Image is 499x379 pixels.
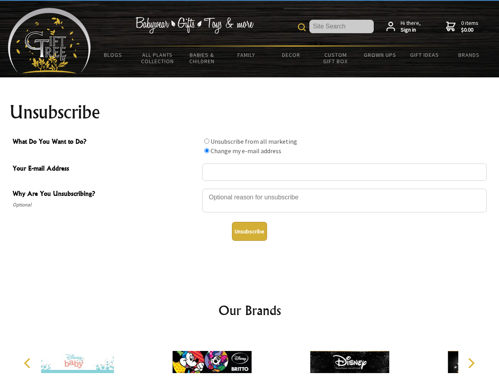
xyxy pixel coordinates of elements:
[13,200,198,210] span: Optional
[461,26,478,34] strong: $0.00
[204,139,209,144] input: What Do You Want to Do?
[309,20,374,33] input: Site Search
[358,47,402,63] a: Grown Ups
[224,47,269,63] a: Family
[9,103,490,122] h1: Unsubscribe
[232,222,267,241] button: Unsubscribe
[211,137,297,145] label: Unsubscribe from all marketing
[91,47,136,63] a: BLOGS
[211,147,281,155] label: Change my e-mail address
[180,47,224,69] a: Babies & Children
[20,355,37,372] button: Previous
[202,189,487,212] textarea: Why Are You Unsubscribing?
[13,163,198,175] span: Your E-mail Address
[202,163,487,181] input: Your E-mail Address
[462,355,480,372] button: Next
[13,137,198,148] span: What Do You Want to Do?
[13,189,198,200] span: Why Are You Unsubscribing?
[16,301,484,320] h2: Our Brands
[269,47,313,63] a: Decor
[298,23,306,31] img: product search
[136,47,180,69] a: All Plants Collection
[461,19,478,34] span: 0 items
[135,17,254,34] img: Babywear - Gifts - Toys & more
[8,8,91,73] img: Babyware - Gifts - Toys and more...
[204,148,209,153] input: What Do You Want to Do?
[386,20,421,34] a: Hi there,Sign in
[447,47,491,63] a: Brands
[401,26,421,34] strong: Sign in
[313,47,358,69] a: Custom Gift Box
[446,20,478,34] a: 0 items$0.00
[402,47,447,63] a: Gift Ideas
[401,20,421,34] span: Hi there,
